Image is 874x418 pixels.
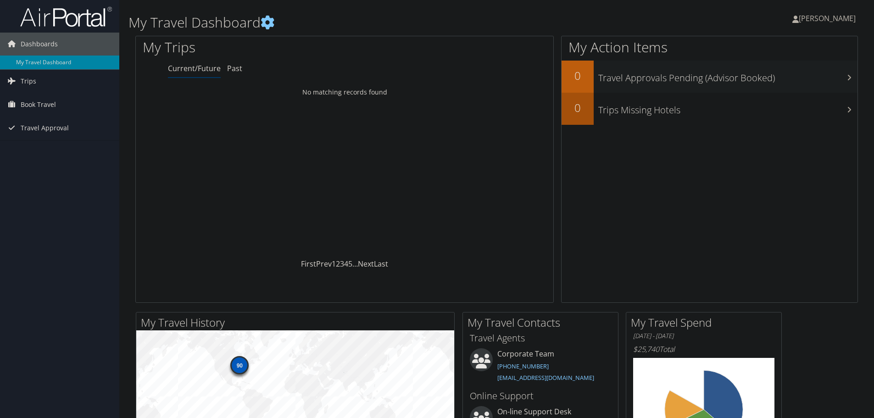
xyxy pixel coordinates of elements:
h6: Total [633,344,774,354]
h3: Travel Agents [470,332,611,345]
span: Travel Approval [21,117,69,139]
a: [PERSON_NAME] [792,5,865,32]
a: 0Trips Missing Hotels [562,93,858,125]
a: Prev [316,259,332,269]
a: Current/Future [168,63,221,73]
a: First [301,259,316,269]
td: No matching records found [136,84,553,100]
h2: My Travel Spend [631,315,781,330]
a: Last [374,259,388,269]
span: Book Travel [21,93,56,116]
h1: My Travel Dashboard [128,13,619,32]
h2: 0 [562,68,594,84]
span: [PERSON_NAME] [799,13,856,23]
a: Next [358,259,374,269]
a: 0Travel Approvals Pending (Advisor Booked) [562,61,858,93]
li: Corporate Team [465,348,616,386]
div: 90 [230,356,249,374]
span: Trips [21,70,36,93]
h2: 0 [562,100,594,116]
a: 4 [344,259,348,269]
h2: My Travel History [141,315,454,330]
a: 3 [340,259,344,269]
a: 5 [348,259,352,269]
h3: Online Support [470,390,611,402]
span: $25,740 [633,344,659,354]
span: … [352,259,358,269]
h3: Travel Approvals Pending (Advisor Booked) [598,67,858,84]
h6: [DATE] - [DATE] [633,332,774,340]
h3: Trips Missing Hotels [598,99,858,117]
a: 1 [332,259,336,269]
img: airportal-logo.png [20,6,112,28]
h1: My Action Items [562,38,858,57]
a: [EMAIL_ADDRESS][DOMAIN_NAME] [497,373,594,382]
a: [PHONE_NUMBER] [497,362,549,370]
a: 2 [336,259,340,269]
span: Dashboards [21,33,58,56]
a: Past [227,63,242,73]
h2: My Travel Contacts [468,315,618,330]
h1: My Trips [143,38,373,57]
